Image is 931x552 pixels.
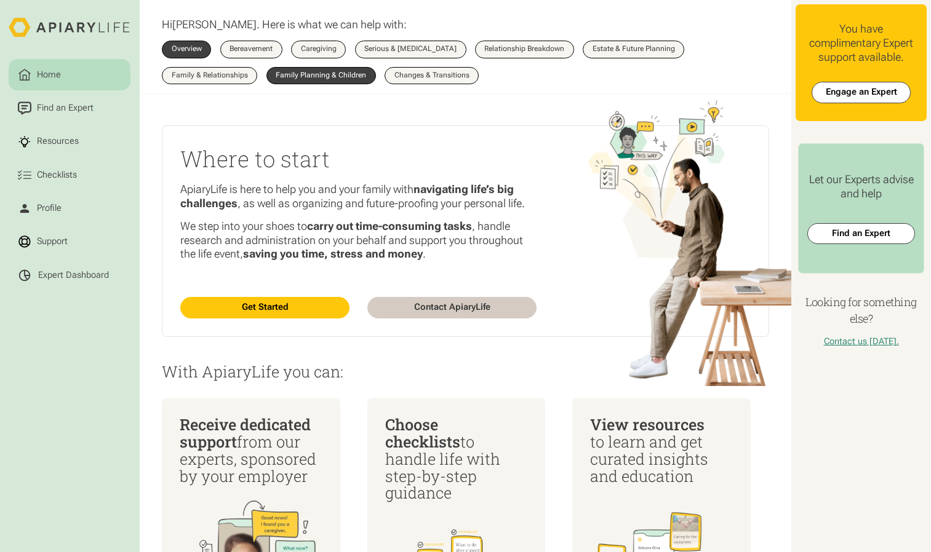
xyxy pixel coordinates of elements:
strong: saving you time, stress and money [243,247,423,260]
a: Resources [9,126,130,157]
a: Support [9,226,130,258]
div: Resources [34,135,81,149]
a: Family Planning & Children [266,67,376,84]
p: ApiaryLife is here to help you and your family with , as well as organizing and future-proofing y... [180,183,537,210]
a: Contact ApiaryLife [367,297,537,318]
span: Choose checklists [385,414,460,452]
div: Bereavement [230,45,273,53]
a: Profile [9,193,130,224]
a: Family & Relationships [162,67,257,84]
div: to handle life with step-by-step guidance [385,416,528,502]
div: Family & Relationships [172,72,248,79]
a: Expert Dashboard [9,259,130,291]
div: Family Planning & Children [276,72,366,79]
div: Serious & [MEDICAL_DATA] [364,45,457,53]
a: Checklists [9,159,130,191]
span: View resources [590,414,705,435]
p: With ApiaryLife you can: [162,363,769,380]
strong: navigating life’s big challenges [180,183,514,210]
div: Find an Expert [34,101,95,115]
a: Bereavement [220,41,282,58]
p: We step into your shoes to , handle research and administration on your behalf and support you th... [180,219,537,261]
a: Changes & Transitions [385,67,479,84]
div: Profile [34,202,63,215]
h4: Looking for something else? [796,294,926,327]
div: Expert Dashboard [38,270,109,281]
div: from our experts, sponsored by your employer [180,416,322,485]
a: Caregiving [291,41,346,58]
span: [PERSON_NAME] [172,18,257,31]
a: Find an Expert [807,223,914,245]
div: Estate & Future Planning [593,45,675,53]
div: to learn and get curated insights and education [590,416,733,485]
a: Engage an Expert [812,82,911,103]
a: Contact us [DATE]. [824,336,899,347]
a: Overview [162,41,211,58]
div: Home [34,68,63,82]
a: Serious & [MEDICAL_DATA] [355,41,466,58]
a: Find an Expert [9,93,130,124]
span: Receive dedicated support [180,414,311,452]
div: Caregiving [301,45,337,53]
div: You have complimentary Expert support available. [805,22,918,64]
a: Home [9,59,130,90]
a: Estate & Future Planning [583,41,684,58]
div: Checklists [34,168,79,182]
a: Relationship Breakdown [475,41,574,58]
div: Support [34,235,70,248]
div: Relationship Breakdown [484,45,564,53]
strong: carry out time-consuming tasks [307,219,472,232]
div: Changes & Transitions [394,72,469,79]
p: Hi . Here is what we can help with: [162,18,407,32]
a: Get Started [180,297,350,318]
div: Let our Experts advise and help [807,173,914,200]
h2: Where to start [180,144,537,174]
